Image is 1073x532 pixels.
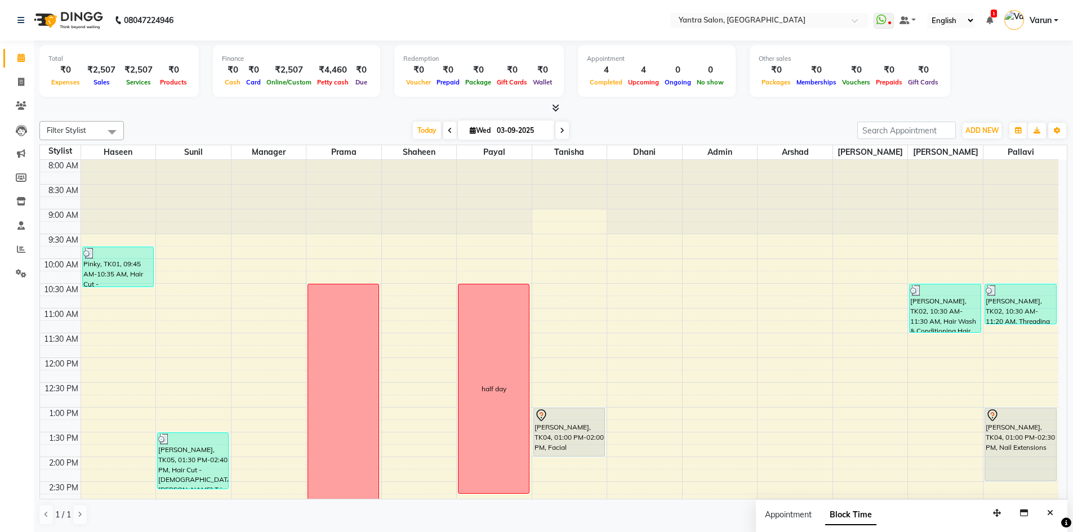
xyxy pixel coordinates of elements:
[759,54,941,64] div: Other sales
[264,78,314,86] span: Online/Custom
[457,145,532,159] span: Payal
[662,78,694,86] span: Ongoing
[353,78,370,86] span: Due
[759,78,794,86] span: Packages
[46,234,81,246] div: 9:30 AM
[467,126,493,135] span: Wed
[314,78,351,86] span: Petty cash
[46,160,81,172] div: 8:00 AM
[46,185,81,196] div: 8:30 AM
[91,78,113,86] span: Sales
[857,122,956,139] input: Search Appointment
[694,64,727,77] div: 0
[587,54,727,64] div: Appointment
[983,145,1058,159] span: Pallavi
[662,64,694,77] div: 0
[306,145,381,159] span: Prama
[794,64,839,77] div: ₹0
[29,5,106,36] img: logo
[985,408,1056,481] div: [PERSON_NAME], TK04, 01:00 PM-02:30 PM, Nail Extensions
[47,482,81,494] div: 2:30 PM
[462,64,494,77] div: ₹0
[42,284,81,296] div: 10:30 AM
[83,64,120,77] div: ₹2,507
[910,284,980,332] div: [PERSON_NAME], TK02, 10:30 AM-11:30 AM, Hair Wash & Conditioning,Hair Cut - [DEMOGRAPHIC_DATA]
[694,78,727,86] span: No show
[403,54,555,64] div: Redemption
[47,408,81,419] div: 1:00 PM
[48,78,83,86] span: Expenses
[965,126,999,135] span: ADD NEW
[532,145,607,159] span: Tanisha
[40,145,81,157] div: Stylist
[873,64,905,77] div: ₹0
[158,433,228,489] div: [PERSON_NAME], TK05, 01:30 PM-02:40 PM, Hair Cut - [DEMOGRAPHIC_DATA],[PERSON_NAME] Trim (₹200),F...
[494,78,530,86] span: Gift Cards
[1004,10,1024,30] img: Varun
[120,64,157,77] div: ₹2,507
[908,145,983,159] span: [PERSON_NAME]
[462,78,494,86] span: Package
[48,54,190,64] div: Total
[123,78,154,86] span: Services
[833,145,908,159] span: [PERSON_NAME]
[493,122,550,139] input: 2025-09-03
[434,78,462,86] span: Prepaid
[839,64,873,77] div: ₹0
[607,145,682,159] span: Dhani
[625,64,662,77] div: 4
[157,64,190,77] div: ₹0
[156,145,231,159] span: Sunil
[222,78,243,86] span: Cash
[243,78,264,86] span: Card
[759,64,794,77] div: ₹0
[55,509,71,521] span: 1 / 1
[222,64,243,77] div: ₹0
[625,78,662,86] span: Upcoming
[314,64,351,77] div: ₹4,460
[42,383,81,395] div: 12:30 PM
[794,78,839,86] span: Memberships
[48,64,83,77] div: ₹0
[758,145,832,159] span: Arshad
[157,78,190,86] span: Products
[351,64,371,77] div: ₹0
[46,209,81,221] div: 9:00 AM
[991,10,997,17] span: 1
[534,408,604,456] div: [PERSON_NAME], TK04, 01:00 PM-02:00 PM, Facial
[825,505,876,525] span: Block Time
[839,78,873,86] span: Vouchers
[413,122,441,139] span: Today
[42,358,81,370] div: 12:00 PM
[963,123,1001,138] button: ADD NEW
[1042,504,1058,522] button: Close
[434,64,462,77] div: ₹0
[83,247,153,287] div: Pinky, TK01, 09:45 AM-10:35 AM, Hair Cut - [DEMOGRAPHIC_DATA],[PERSON_NAME] Trim
[81,145,156,159] span: Haseen
[587,64,625,77] div: 4
[47,432,81,444] div: 1:30 PM
[905,64,941,77] div: ₹0
[494,64,530,77] div: ₹0
[264,64,314,77] div: ₹2,507
[243,64,264,77] div: ₹0
[530,78,555,86] span: Wallet
[42,309,81,320] div: 11:00 AM
[683,145,758,159] span: admin
[403,64,434,77] div: ₹0
[765,509,812,520] span: Appointment
[47,457,81,469] div: 2:00 PM
[403,78,434,86] span: Voucher
[42,259,81,271] div: 10:00 AM
[382,145,457,159] span: Shaheen
[905,78,941,86] span: Gift Cards
[986,15,993,25] a: 1
[530,64,555,77] div: ₹0
[222,54,371,64] div: Finance
[42,333,81,345] div: 11:30 AM
[47,126,86,135] span: Filter Stylist
[124,5,173,36] b: 08047224946
[873,78,905,86] span: Prepaids
[231,145,306,159] span: Manager
[587,78,625,86] span: Completed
